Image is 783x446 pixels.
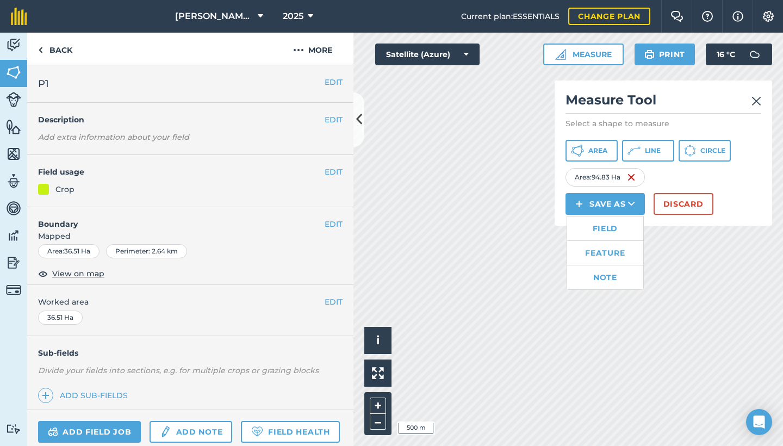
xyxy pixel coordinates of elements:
h4: Description [38,114,343,126]
img: A question mark icon [701,11,714,22]
span: Mapped [27,230,353,242]
span: Current plan : ESSENTIALS [461,10,560,22]
button: Area [565,140,618,162]
em: Add extra information about your field [38,132,189,142]
img: svg+xml;base64,PD94bWwgdmVyc2lvbj0iMS4wIiBlbmNvZGluZz0idXRmLTgiPz4KPCEtLSBHZW5lcmF0b3I6IEFkb2JlIE... [159,425,171,438]
button: View on map [38,267,104,280]
button: Measure [543,44,624,65]
span: [PERSON_NAME] Farm [175,10,253,23]
button: i [364,327,391,354]
img: svg+xml;base64,PHN2ZyB4bWxucz0iaHR0cDovL3d3dy53My5vcmcvMjAwMC9zdmciIHdpZHRoPSI5IiBoZWlnaHQ9IjI0Ii... [38,44,43,57]
button: EDIT [325,296,343,308]
img: svg+xml;base64,PHN2ZyB4bWxucz0iaHR0cDovL3d3dy53My5vcmcvMjAwMC9zdmciIHdpZHRoPSI1NiIgaGVpZ2h0PSI2MC... [6,64,21,80]
img: svg+xml;base64,PHN2ZyB4bWxucz0iaHR0cDovL3d3dy53My5vcmcvMjAwMC9zdmciIHdpZHRoPSIxNiIgaGVpZ2h0PSIyNC... [627,171,636,184]
img: svg+xml;base64,PHN2ZyB4bWxucz0iaHR0cDovL3d3dy53My5vcmcvMjAwMC9zdmciIHdpZHRoPSIxNyIgaGVpZ2h0PSIxNy... [732,10,743,23]
span: i [376,333,380,347]
img: A cog icon [762,11,775,22]
button: Print [635,44,695,65]
button: Circle [679,140,731,162]
button: Save as FieldFeatureNote [565,193,645,215]
a: Field Health [241,421,339,443]
button: Discard [654,193,713,215]
button: + [370,398,386,414]
div: Area : 36.51 Ha [38,244,100,258]
a: Add field job [38,421,141,443]
h4: Field usage [38,166,325,178]
img: svg+xml;base64,PHN2ZyB4bWxucz0iaHR0cDovL3d3dy53My5vcmcvMjAwMC9zdmciIHdpZHRoPSIxNCIgaGVpZ2h0PSIyNC... [42,389,49,402]
h2: Measure Tool [565,91,761,114]
a: Field [567,216,643,240]
div: 36.51 Ha [38,311,83,325]
button: Satellite (Azure) [375,44,480,65]
img: svg+xml;base64,PHN2ZyB4bWxucz0iaHR0cDovL3d3dy53My5vcmcvMjAwMC9zdmciIHdpZHRoPSIyMCIgaGVpZ2h0PSIyNC... [293,44,304,57]
span: 2025 [283,10,303,23]
span: P1 [38,76,49,91]
img: svg+xml;base64,PHN2ZyB4bWxucz0iaHR0cDovL3d3dy53My5vcmcvMjAwMC9zdmciIHdpZHRoPSIxOCIgaGVpZ2h0PSIyNC... [38,267,48,280]
img: svg+xml;base64,PHN2ZyB4bWxucz0iaHR0cDovL3d3dy53My5vcmcvMjAwMC9zdmciIHdpZHRoPSI1NiIgaGVpZ2h0PSI2MC... [6,119,21,135]
button: EDIT [325,166,343,178]
span: Line [645,146,661,155]
h4: Boundary [27,207,325,230]
a: Add note [150,421,232,443]
img: svg+xml;base64,PD94bWwgdmVyc2lvbj0iMS4wIiBlbmNvZGluZz0idXRmLTgiPz4KPCEtLSBHZW5lcmF0b3I6IEFkb2JlIE... [6,200,21,216]
img: svg+xml;base64,PD94bWwgdmVyc2lvbj0iMS4wIiBlbmNvZGluZz0idXRmLTgiPz4KPCEtLSBHZW5lcmF0b3I6IEFkb2JlIE... [6,173,21,189]
a: Note [567,265,643,289]
img: svg+xml;base64,PHN2ZyB4bWxucz0iaHR0cDovL3d3dy53My5vcmcvMjAwMC9zdmciIHdpZHRoPSIxOSIgaGVpZ2h0PSIyNC... [644,48,655,61]
h4: Sub-fields [27,347,353,359]
button: EDIT [325,76,343,88]
button: 16 °C [706,44,772,65]
span: 16 ° C [717,44,735,65]
span: Circle [700,146,725,155]
img: Four arrows, one pointing top left, one top right, one bottom right and the last bottom left [372,367,384,379]
img: Two speech bubbles overlapping with the left bubble in the forefront [670,11,683,22]
img: svg+xml;base64,PD94bWwgdmVyc2lvbj0iMS4wIiBlbmNvZGluZz0idXRmLTgiPz4KPCEtLSBHZW5lcmF0b3I6IEFkb2JlIE... [6,92,21,107]
em: Divide your fields into sections, e.g. for multiple crops or grazing blocks [38,366,319,375]
img: Ruler icon [555,49,566,60]
img: svg+xml;base64,PD94bWwgdmVyc2lvbj0iMS4wIiBlbmNvZGluZz0idXRmLTgiPz4KPCEtLSBHZW5lcmF0b3I6IEFkb2JlIE... [6,282,21,298]
span: View on map [52,268,104,280]
span: Worked area [38,296,343,308]
img: svg+xml;base64,PD94bWwgdmVyc2lvbj0iMS4wIiBlbmNvZGluZz0idXRmLTgiPz4KPCEtLSBHZW5lcmF0b3I6IEFkb2JlIE... [48,425,58,438]
button: Line [622,140,674,162]
img: svg+xml;base64,PD94bWwgdmVyc2lvbj0iMS4wIiBlbmNvZGluZz0idXRmLTgiPz4KPCEtLSBHZW5lcmF0b3I6IEFkb2JlIE... [6,255,21,271]
div: Open Intercom Messenger [746,409,772,435]
div: Perimeter : 2.64 km [106,244,187,258]
img: svg+xml;base64,PHN2ZyB4bWxucz0iaHR0cDovL3d3dy53My5vcmcvMjAwMC9zdmciIHdpZHRoPSIyMiIgaGVpZ2h0PSIzMC... [751,95,761,108]
span: Area [588,146,607,155]
img: svg+xml;base64,PD94bWwgdmVyc2lvbj0iMS4wIiBlbmNvZGluZz0idXRmLTgiPz4KPCEtLSBHZW5lcmF0b3I6IEFkb2JlIE... [6,37,21,53]
button: More [272,33,353,65]
button: EDIT [325,114,343,126]
div: Crop [55,183,74,195]
img: svg+xml;base64,PD94bWwgdmVyc2lvbj0iMS4wIiBlbmNvZGluZz0idXRmLTgiPz4KPCEtLSBHZW5lcmF0b3I6IEFkb2JlIE... [744,44,766,65]
img: svg+xml;base64,PD94bWwgdmVyc2lvbj0iMS4wIiBlbmNvZGluZz0idXRmLTgiPz4KPCEtLSBHZW5lcmF0b3I6IEFkb2JlIE... [6,424,21,434]
div: Area : 94.83 Ha [565,168,645,187]
img: svg+xml;base64,PHN2ZyB4bWxucz0iaHR0cDovL3d3dy53My5vcmcvMjAwMC9zdmciIHdpZHRoPSIxNCIgaGVpZ2h0PSIyNC... [575,197,583,210]
p: Select a shape to measure [565,118,761,129]
img: fieldmargin Logo [11,8,27,25]
a: Change plan [568,8,650,25]
button: EDIT [325,218,343,230]
img: svg+xml;base64,PHN2ZyB4bWxucz0iaHR0cDovL3d3dy53My5vcmcvMjAwMC9zdmciIHdpZHRoPSI1NiIgaGVpZ2h0PSI2MC... [6,146,21,162]
a: Feature [567,241,643,265]
a: Back [27,33,83,65]
a: Add sub-fields [38,388,132,403]
button: – [370,414,386,430]
img: svg+xml;base64,PD94bWwgdmVyc2lvbj0iMS4wIiBlbmNvZGluZz0idXRmLTgiPz4KPCEtLSBHZW5lcmF0b3I6IEFkb2JlIE... [6,227,21,244]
